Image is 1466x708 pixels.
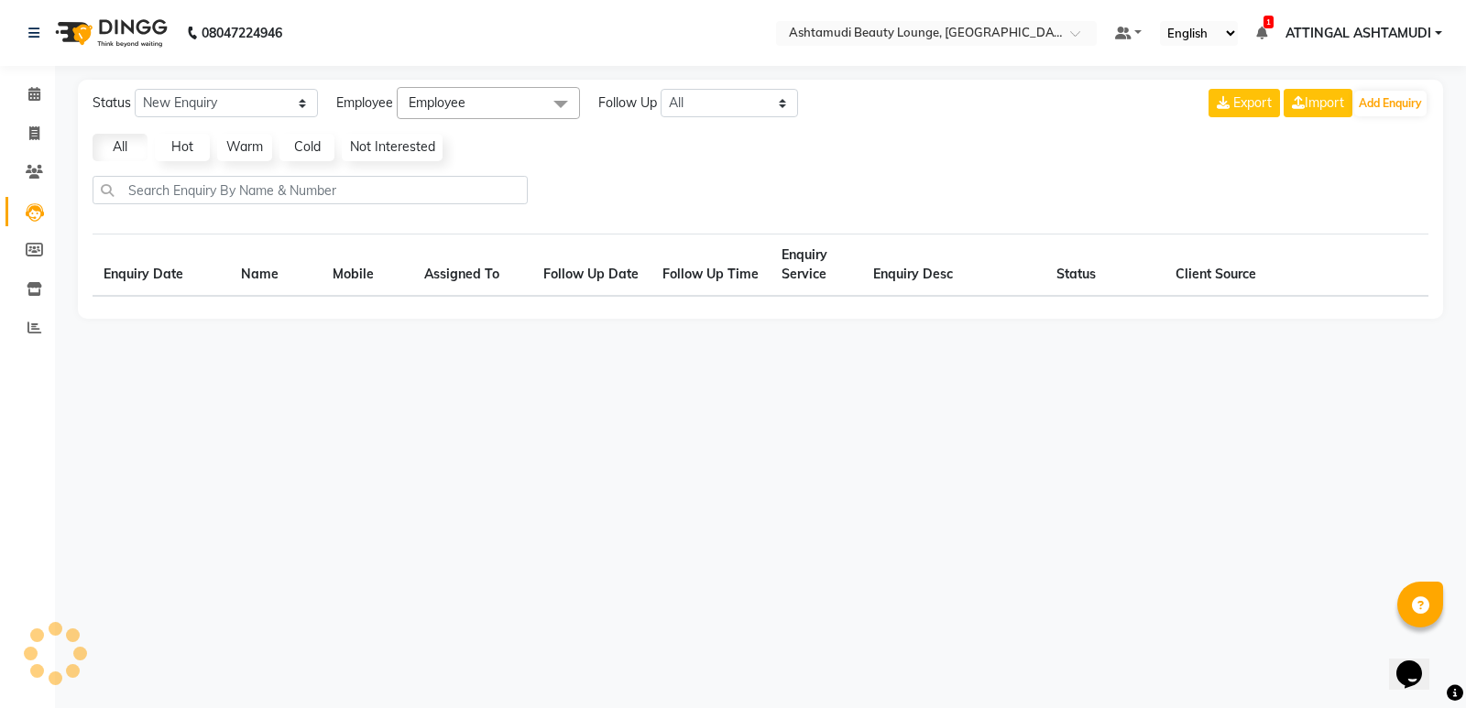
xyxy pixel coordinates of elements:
[336,93,393,113] span: Employee
[93,176,528,204] input: Search Enquiry By Name & Number
[155,134,210,161] a: Hot
[202,7,282,59] b: 08047224946
[279,134,334,161] a: Cold
[47,7,172,59] img: logo
[342,134,443,161] a: Not Interested
[1264,16,1274,28] span: 1
[1389,635,1448,690] iframe: chat widget
[409,94,465,111] span: Employee
[322,234,413,297] th: Mobile
[1045,234,1165,297] th: Status
[651,234,771,297] th: Follow Up Time
[532,234,651,297] th: Follow Up Date
[1284,89,1352,117] a: Import
[862,234,1045,297] th: Enquiry Desc
[1354,91,1427,116] button: Add Enquiry
[1209,89,1280,117] button: Export
[1165,234,1284,297] th: Client Source
[771,234,862,297] th: Enquiry Service
[93,134,148,161] a: All
[93,93,131,113] span: Status
[413,234,532,297] th: Assigned To
[93,234,230,297] th: Enquiry Date
[1285,24,1431,43] span: ATTINGAL ASHTAMUDI
[217,134,272,161] a: Warm
[598,93,657,113] span: Follow Up
[230,234,322,297] th: Name
[1256,25,1267,41] a: 1
[1233,94,1272,111] span: Export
